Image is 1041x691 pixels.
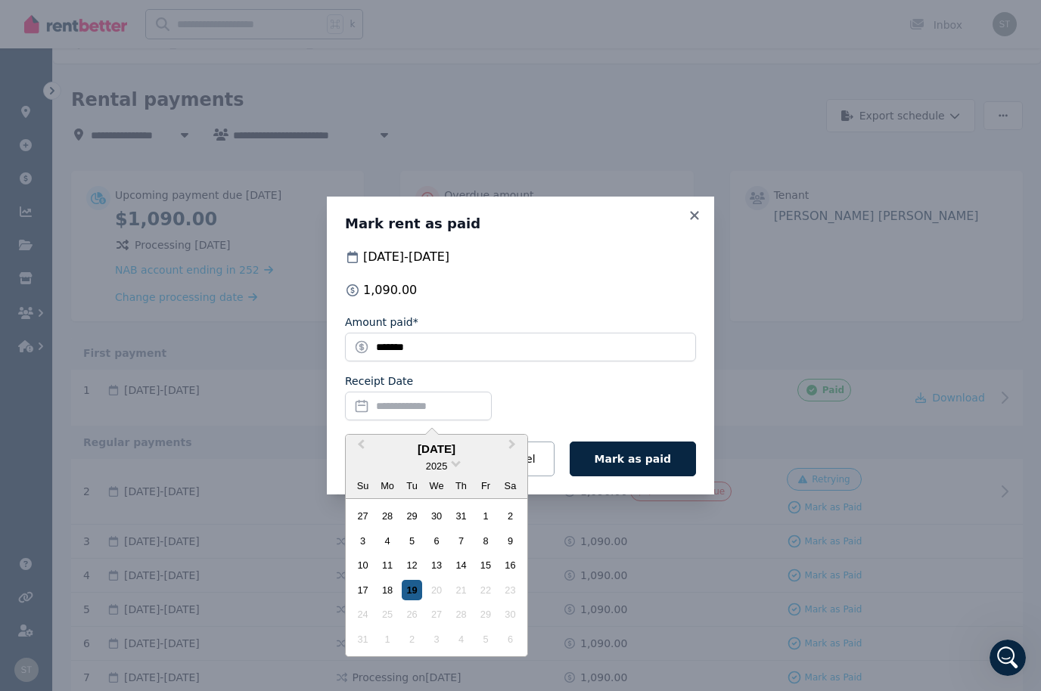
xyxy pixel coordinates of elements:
div: [DATE] [346,441,527,458]
div: Not available Monday, September 1st, 2025 [378,629,398,649]
div: Did that answer help, or do you still need help from someone? [24,163,236,192]
div: Choose Monday, August 18th, 2025 [378,580,398,600]
div: We [426,476,446,496]
div: Not available Tuesday, September 2nd, 2025 [402,629,422,649]
div: Choose Friday, August 1st, 2025 [475,506,496,526]
div: Choose Monday, August 4th, 2025 [378,531,398,551]
div: Tu [402,476,422,496]
div: Choose Sunday, August 3rd, 2025 [353,531,373,551]
div: Choose Tuesday, July 29th, 2025 [402,506,422,526]
span: OK [107,431,129,452]
span: 2025 [426,460,447,472]
button: Next Month [502,436,526,460]
div: Samantha says… [12,213,291,259]
div: Sorted thankyou [191,222,278,237]
div: Choose Thursday, July 31st, 2025 [451,506,471,526]
div: Choose Wednesday, July 30th, 2025 [426,506,446,526]
span: Bad [72,431,93,452]
div: Not available Saturday, September 6th, 2025 [500,629,520,649]
div: Not available Sunday, August 31st, 2025 [353,629,373,649]
button: Send a message… [259,489,284,513]
div: Not available Sunday, August 24th, 2025 [353,604,373,624]
div: Not available Thursday, September 4th, 2025 [451,629,471,649]
span: Amazing [179,431,200,452]
div: I'm glad to hear it's sorted! If you have any more questions or need assistance in the future, ju... [24,268,236,327]
div: I'll make sure our team has all the details from our conversation to help resolve this quickly fo... [24,98,278,143]
div: Choose Sunday, July 27th, 2025 [353,506,373,526]
div: Sa [500,476,520,496]
div: Rate your conversation [28,402,208,420]
div: Not available Saturday, August 30th, 2025 [500,604,520,624]
div: Sorted thankyou [179,213,291,246]
div: Did that answer help, or do you still need help from someone? [12,153,248,201]
div: Not available Saturday, August 23rd, 2025 [500,580,520,600]
textarea: Message… [13,463,290,489]
p: Back [DATE] [128,19,188,34]
div: Not available Friday, August 29th, 2025 [475,604,496,624]
div: Choose Sunday, August 17th, 2025 [353,580,373,600]
span: Mark as paid [595,453,671,465]
button: Previous Month [347,436,371,460]
div: Not available Thursday, August 28th, 2025 [451,604,471,624]
div: Fr [475,476,496,496]
div: The RentBetter Team says… [12,153,291,213]
button: Home [237,6,266,35]
button: Mark as paid [570,442,696,476]
span: [DATE] - [DATE] [363,248,449,266]
h1: RentBetter [116,8,182,19]
div: Mo [378,476,398,496]
div: Choose Saturday, August 16th, 2025 [500,555,520,575]
div: Choose Saturday, August 9th, 2025 [500,531,520,551]
div: Choose Wednesday, August 13th, 2025 [426,555,446,575]
div: Choose Friday, August 15th, 2025 [475,555,496,575]
div: Choose Saturday, August 2nd, 2025 [500,506,520,526]
div: The RentBetter Team says… [12,337,291,386]
img: Profile image for Jeremy [43,8,67,33]
div: Close [266,6,293,33]
div: Not available Thursday, August 21st, 2025 [451,580,471,600]
button: go back [10,6,39,35]
div: Choose Wednesday, August 6th, 2025 [426,531,446,551]
label: Amount paid* [345,315,418,330]
div: Not available Wednesday, August 20th, 2025 [426,580,446,600]
img: Profile image for Dan [64,8,89,33]
div: Choose Tuesday, August 19th, 2025 [402,580,422,600]
div: For situations like this where you need to override a processing payment, our team can assist you... [24,17,278,91]
div: Choose Monday, July 28th, 2025 [378,506,398,526]
span: 1,090.00 [363,281,417,299]
div: The RentBetter Team says… [12,386,291,488]
div: Choose Thursday, August 7th, 2025 [451,531,471,551]
div: Not available Friday, September 5th, 2025 [475,629,496,649]
button: Emoji picker [23,495,36,507]
div: Not available Tuesday, August 26th, 2025 [402,604,422,624]
div: Not available Monday, August 25th, 2025 [378,604,398,624]
label: Receipt Date [345,373,413,389]
div: Not available Wednesday, September 3rd, 2025 [426,629,446,649]
div: The RentBetter Team says… [12,259,291,337]
div: Help The RentBetter Team understand how they’re doing: [12,337,248,385]
div: I'm glad to hear it's sorted! If you have any more questions or need assistance in the future, ju... [12,259,248,336]
div: Choose Sunday, August 10th, 2025 [353,555,373,575]
div: Choose Monday, August 11th, 2025 [378,555,398,575]
span: Great [143,431,164,452]
div: Choose Thursday, August 14th, 2025 [451,555,471,575]
div: Choose Friday, August 8th, 2025 [475,531,496,551]
div: Th [451,476,471,496]
div: Not available Wednesday, August 27th, 2025 [426,604,446,624]
button: Gif picker [48,495,60,507]
img: Profile image for Rochelle [85,8,110,33]
div: Su [353,476,373,496]
div: month 2025-08 [350,504,522,652]
h3: Mark rent as paid [345,215,696,233]
button: Upload attachment [72,495,84,507]
div: Choose Tuesday, August 5th, 2025 [402,531,422,551]
span: Terrible [36,431,57,452]
div: Help The RentBetter Team understand how they’re doing: [24,346,236,376]
div: Not available Friday, August 22nd, 2025 [475,580,496,600]
div: Choose Tuesday, August 12th, 2025 [402,555,422,575]
iframe: Intercom live chat [990,640,1026,676]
